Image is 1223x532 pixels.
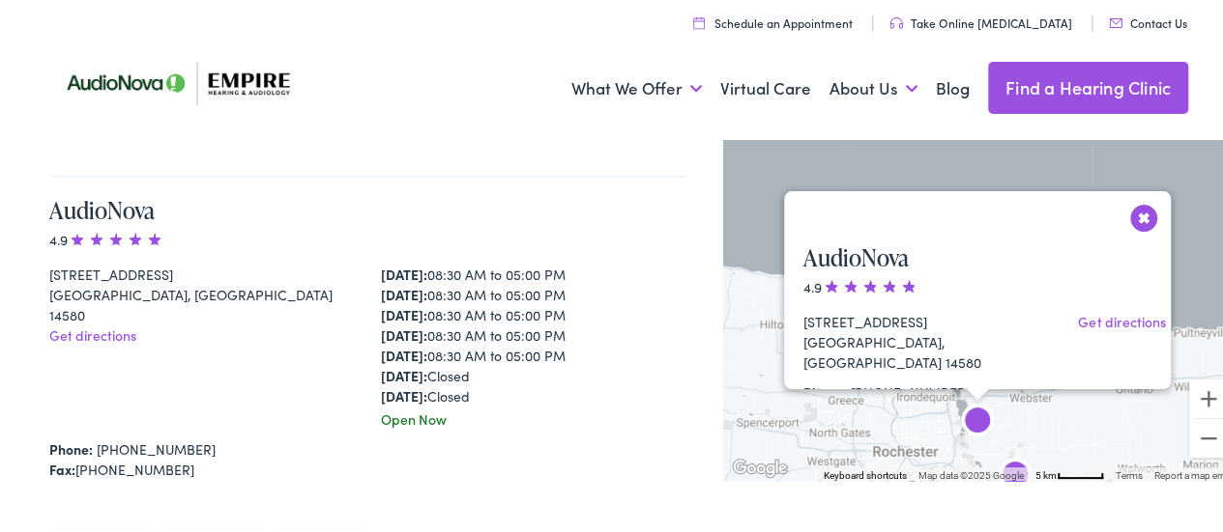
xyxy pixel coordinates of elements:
a: [PHONE_NUMBER] [851,379,970,399]
button: Keyboard shortcuts [824,466,907,480]
div: [STREET_ADDRESS] [803,309,1023,329]
strong: [DATE]: [381,302,427,322]
span: Map data ©2025 Google [918,467,1024,478]
a: AudioNova [803,238,909,270]
strong: [DATE]: [381,383,427,403]
span: 4.9 [803,274,918,294]
span: 4.9 [49,227,164,246]
div: 08:30 AM to 05:00 PM 08:30 AM to 05:00 PM 08:30 AM to 05:00 PM 08:30 AM to 05:00 PM 08:30 AM to 0... [381,262,687,404]
strong: [DATE]: [381,363,427,382]
strong: Phone: [49,436,93,456]
div: AudioNova [954,397,1001,443]
div: [GEOGRAPHIC_DATA], [GEOGRAPHIC_DATA] 14580 [49,282,356,322]
button: Close [1127,198,1161,232]
strong: [DATE]: [381,322,427,342]
a: Get directions [1078,309,1165,328]
span: 5 km [1035,467,1057,478]
strong: Fax: [49,457,75,476]
a: Find a Hearing Clinic [988,59,1188,111]
strong: Phone: [803,379,847,399]
a: AudioNova [49,191,155,223]
a: What We Offer [571,50,702,122]
a: Open this area in Google Maps (opens a new window) [728,453,792,478]
a: Terms (opens in new tab) [1116,467,1143,478]
img: utility icon [889,14,903,26]
a: Virtual Care [720,50,811,122]
img: Google [728,453,792,478]
a: [PHONE_NUMBER] [97,436,216,456]
img: utility icon [693,14,705,26]
a: Take Online [MEDICAL_DATA] [889,12,1072,28]
button: Map Scale: 5 km per 45 pixels [1030,464,1110,478]
div: Open Now [381,406,687,427]
a: About Us [830,50,917,122]
strong: [DATE]: [381,282,427,301]
a: Get directions [49,322,136,342]
div: [STREET_ADDRESS] [49,262,356,282]
strong: [DATE]: [381,343,427,362]
a: Contact Us [1109,12,1187,28]
div: [GEOGRAPHIC_DATA], [GEOGRAPHIC_DATA] 14580 [803,329,1023,370]
div: AudioNova [992,451,1038,497]
a: Blog [936,50,970,122]
strong: [DATE]: [381,262,427,281]
div: [PHONE_NUMBER] [49,457,686,477]
img: utility icon [1109,15,1122,25]
a: Schedule an Appointment [693,12,853,28]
